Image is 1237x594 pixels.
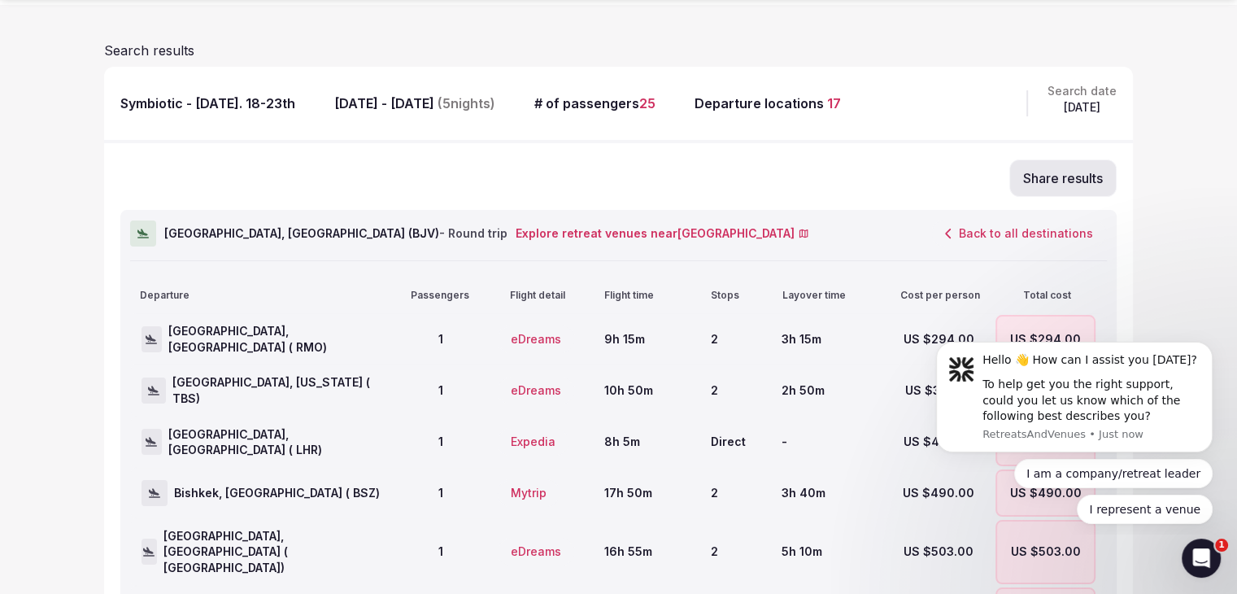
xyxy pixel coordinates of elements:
[140,289,383,303] div: Departure
[890,289,991,303] div: Cost per person
[889,470,989,517] div: US $490.00
[516,225,809,242] a: Explore retreat venues near[GEOGRAPHIC_DATA]
[390,366,490,414] div: 1
[497,377,575,404] button: eDreams
[164,225,507,242] span: [GEOGRAPHIC_DATA], [GEOGRAPHIC_DATA] ( BJV )
[604,520,704,584] div: 16h 55m
[782,470,882,517] div: 3h 40m
[1009,159,1117,197] button: Share results
[497,538,575,566] button: eDreams
[1048,83,1117,99] span: Search date
[1215,539,1228,552] span: 1
[711,470,775,517] div: 2
[604,315,704,363] div: 9h 15m
[912,329,1237,534] iframe: Intercom notifications message
[497,325,575,353] button: eDreams
[390,470,490,517] div: 1
[604,418,704,466] div: 8h 5m
[120,94,295,112] div: Symbiotic - [DATE]. 18-23th
[104,42,194,59] span: Search results
[995,315,1095,363] div: US $294.00
[604,470,704,517] div: 17h 50m
[438,94,495,112] span: ( 5 nights)
[931,220,1107,247] button: Back to all destinations
[782,520,882,584] div: 5h 10m
[711,366,775,414] div: 2
[168,426,384,458] span: [GEOGRAPHIC_DATA], [GEOGRAPHIC_DATA] ( LHR)
[1182,539,1221,578] iframe: Intercom live chat
[996,289,1097,303] div: Total cost
[604,366,704,414] div: 10h 50m
[390,418,490,466] div: 1
[163,528,384,576] span: [GEOGRAPHIC_DATA], [GEOGRAPHIC_DATA] ( [GEOGRAPHIC_DATA])
[390,520,490,584] div: 1
[711,418,775,466] div: Direct
[889,315,989,363] div: US $294.00
[782,289,883,303] div: Layover time
[995,520,1095,584] div: US $503.00
[711,520,775,584] div: 2
[534,94,656,112] div: # of passengers
[439,226,507,240] span: - Round trip
[639,95,656,111] span: 25
[827,95,841,111] span: 17
[782,366,882,414] div: 2h 50m
[497,428,569,456] button: Expedia
[889,418,989,466] div: US $429.00
[172,374,385,406] span: [GEOGRAPHIC_DATA], [US_STATE] ( TBS)
[889,366,989,414] div: US $377.00
[889,520,989,584] div: US $503.00
[390,289,490,303] div: Passengers
[695,94,841,112] div: Departure locations
[711,315,775,363] div: 2
[497,289,598,303] div: Flight detail
[390,315,490,363] div: 1
[711,289,776,303] div: Stops
[168,323,385,355] span: [GEOGRAPHIC_DATA], [GEOGRAPHIC_DATA] ( RMO)
[604,289,705,303] div: Flight time
[1064,99,1100,116] span: [DATE]
[782,315,882,363] div: 3h 15m
[497,479,560,507] button: Mytrip
[782,418,882,466] div: -
[334,94,495,112] div: [DATE] - [DATE]
[174,485,380,501] span: Bishkek, [GEOGRAPHIC_DATA] ( BSZ)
